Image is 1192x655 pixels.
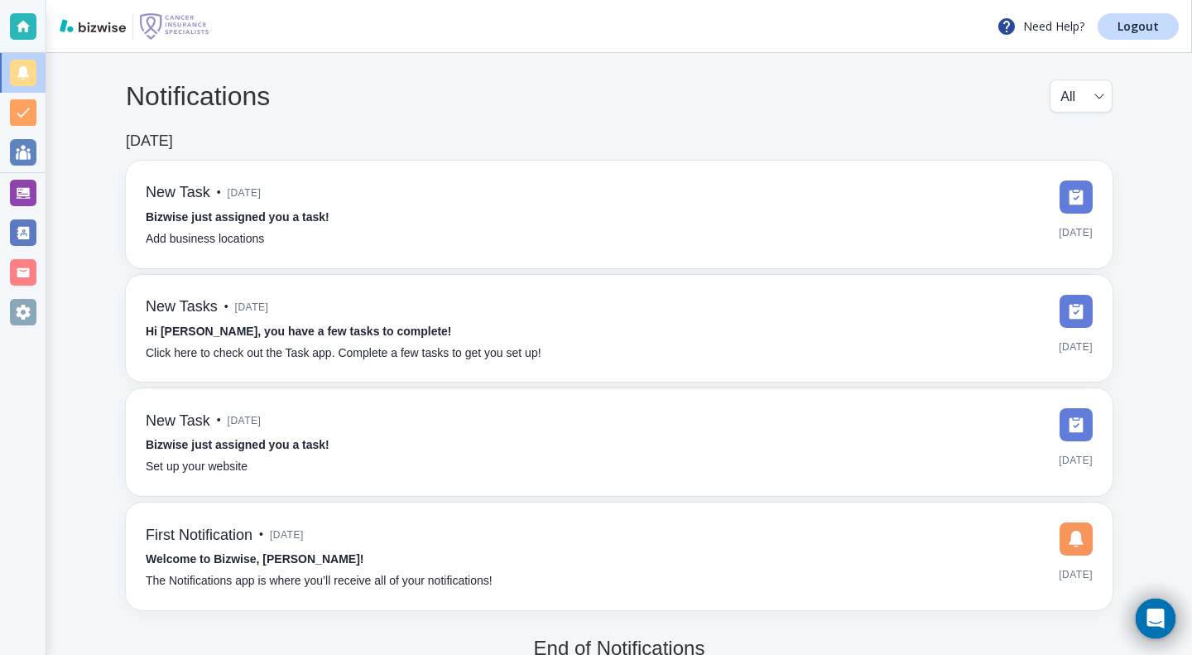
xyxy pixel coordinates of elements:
[228,408,262,433] span: [DATE]
[146,412,210,431] h6: New Task
[140,13,209,40] img: Cancer Insurance Specialists
[126,503,1113,610] a: First Notification•[DATE]Welcome to Bizwise, [PERSON_NAME]!The Notifications app is where you’ll ...
[217,412,221,430] p: •
[126,275,1113,383] a: New Tasks•[DATE]Hi [PERSON_NAME], you have a few tasks to complete!Click here to check out the Ta...
[146,298,218,316] h6: New Tasks
[217,184,221,202] p: •
[146,344,541,363] p: Click here to check out the Task app. Complete a few tasks to get you set up!
[259,526,263,544] p: •
[126,132,173,151] h6: [DATE]
[146,230,264,248] p: Add business locations
[126,80,270,112] h4: Notifications
[146,210,329,224] strong: Bizwise just assigned you a task!
[126,161,1113,268] a: New Task•[DATE]Bizwise just assigned you a task!Add business locations[DATE]
[1060,80,1102,112] div: All
[1117,21,1159,32] p: Logout
[997,17,1084,36] p: Need Help?
[235,295,269,320] span: [DATE]
[228,181,262,205] span: [DATE]
[146,527,252,545] h6: First Notification
[1098,13,1179,40] a: Logout
[146,552,363,566] strong: Welcome to Bizwise, [PERSON_NAME]!
[146,184,210,202] h6: New Task
[146,325,452,338] strong: Hi [PERSON_NAME], you have a few tasks to complete!
[60,19,126,32] img: bizwise
[1136,599,1175,638] div: Open Intercom Messenger
[1059,448,1093,473] span: [DATE]
[1060,523,1093,556] img: DashboardSidebarNotification.svg
[224,298,228,316] p: •
[1060,295,1093,328] img: DashboardSidebarTasks.svg
[126,388,1113,496] a: New Task•[DATE]Bizwise just assigned you a task!Set up your website[DATE]
[1059,220,1093,245] span: [DATE]
[146,572,493,590] p: The Notifications app is where you’ll receive all of your notifications!
[146,458,248,476] p: Set up your website
[1059,335,1093,359] span: [DATE]
[1059,562,1093,587] span: [DATE]
[146,438,329,451] strong: Bizwise just assigned you a task!
[1060,181,1093,214] img: DashboardSidebarTasks.svg
[1060,408,1093,441] img: DashboardSidebarTasks.svg
[270,523,304,547] span: [DATE]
